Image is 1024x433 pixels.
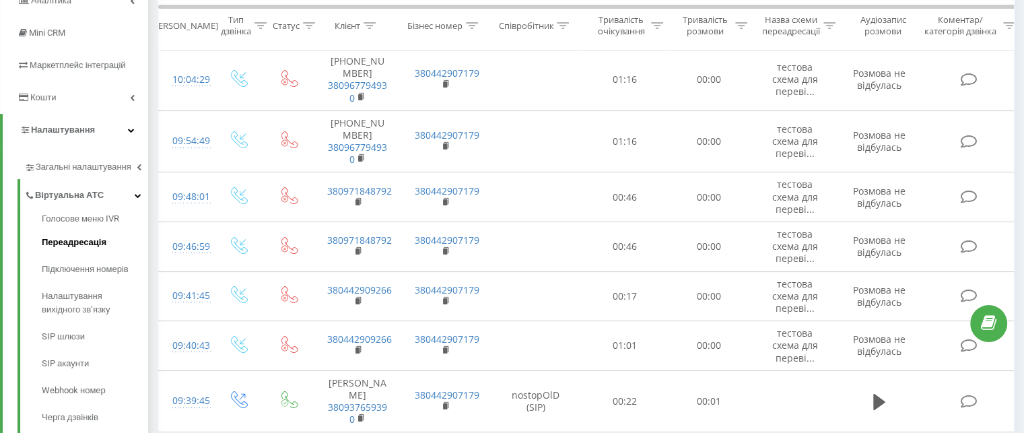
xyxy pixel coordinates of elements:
td: [PHONE_NUMBER] [314,48,401,110]
span: Віртуальна АТС [35,189,104,202]
a: Налаштування вихідного зв’язку [42,283,148,323]
span: тестова схема для переві... [772,178,818,215]
a: 380442907179 [415,129,479,141]
div: Тривалість очікування [594,14,648,37]
div: Клієнт [335,20,360,31]
div: 09:39:45 [172,388,199,414]
span: Webhook номер [42,384,106,397]
span: Підключення номерів [42,263,129,276]
a: SIP акаунти [42,350,148,377]
a: 380442907179 [415,234,479,246]
div: Тип дзвінка [221,14,251,37]
a: 380967794930 [328,141,387,166]
a: Переадресація [42,229,148,256]
span: Голосове меню IVR [42,212,119,226]
span: Розмова не відбулась [853,284,906,308]
div: Співробітник [498,20,553,31]
span: SIP акаунти [42,357,89,370]
a: 380937659390 [328,401,387,426]
a: Загальні налаштування [24,151,148,179]
span: Налаштування вихідного зв’язку [42,290,141,317]
a: Webhook номер [42,377,148,404]
div: 09:54:49 [172,128,199,154]
td: 01:01 [583,321,667,371]
a: Черга дзвінків [42,404,148,431]
span: Розмова не відбулась [853,333,906,358]
span: Загальні налаштування [36,160,131,174]
span: Налаштування [31,125,95,135]
td: 00:46 [583,222,667,272]
a: SIP шлюзи [42,323,148,350]
div: Аудіозапис розмови [850,14,916,37]
td: 00:00 [667,172,751,222]
a: 380442909266 [327,284,392,296]
div: Статус [273,20,300,31]
span: Переадресація [42,236,106,249]
span: Розмова не відбулась [853,67,906,92]
span: Розмова не відбулась [853,129,906,154]
div: Коментар/категорія дзвінка [921,14,1000,37]
span: тестова схема для переві... [772,123,818,160]
a: 380967794930 [328,79,387,104]
td: [PHONE_NUMBER] [314,110,401,172]
div: 09:48:01 [172,184,199,210]
a: 380971848792 [327,185,392,197]
a: 380971848792 [327,234,392,246]
td: 00:00 [667,48,751,110]
td: 00:01 [667,370,751,432]
span: тестова схема для переві... [772,61,818,98]
div: Бізнес номер [407,20,463,31]
a: 380442907179 [415,389,479,401]
a: 380442907179 [415,284,479,296]
td: 00:00 [667,271,751,321]
span: SIP шлюзи [42,330,85,343]
td: 00:00 [667,222,751,272]
a: Налаштування [3,114,148,146]
span: тестова схема для переві... [772,327,818,364]
div: 09:41:45 [172,283,199,309]
td: 00:22 [583,370,667,432]
a: 380442909266 [327,333,392,345]
span: Маркетплейс інтеграцій [30,60,126,70]
td: [PERSON_NAME] [314,370,401,432]
td: 00:00 [667,321,751,371]
span: Розмова не відбулась [853,185,906,209]
div: Назва схеми переадресації [762,14,820,37]
td: 00:46 [583,172,667,222]
td: 01:16 [583,48,667,110]
a: 380442907179 [415,333,479,345]
span: Кошти [30,92,56,102]
a: Голосове меню IVR [42,212,148,229]
div: Тривалість розмови [679,14,732,37]
div: 09:46:59 [172,234,199,260]
span: Mini CRM [29,28,65,38]
span: тестова схема для переві... [772,228,818,265]
a: Віртуальна АТС [24,179,148,207]
span: Розмова не відбулась [853,234,906,259]
div: 09:40:43 [172,333,199,359]
a: 380442907179 [415,67,479,79]
span: Черга дзвінків [42,411,98,424]
span: тестова схема для переві... [772,277,818,314]
div: 10:04:29 [172,67,199,93]
td: 00:17 [583,271,667,321]
a: Підключення номерів [42,256,148,283]
td: 00:00 [667,110,751,172]
td: nostopOlD (SIP) [489,370,583,432]
td: 01:16 [583,110,667,172]
div: [PERSON_NAME] [150,20,218,31]
a: 380442907179 [415,185,479,197]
